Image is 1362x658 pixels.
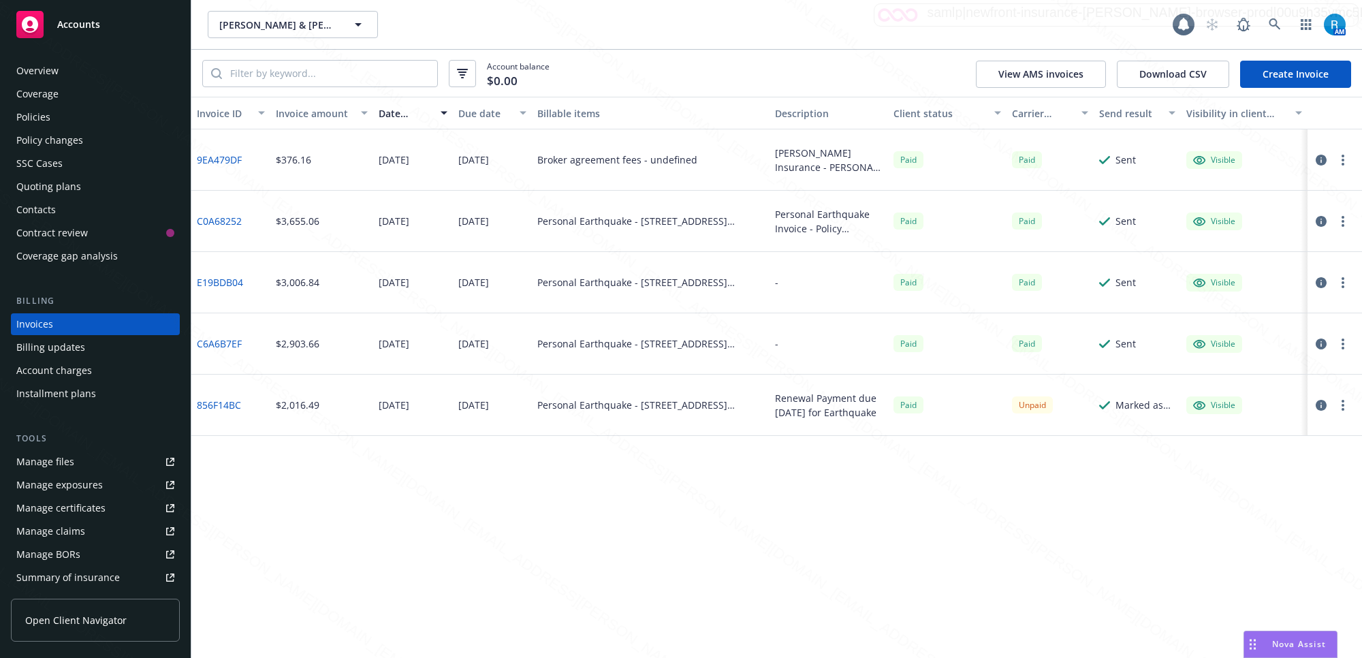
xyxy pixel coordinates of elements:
div: Client status [893,106,986,121]
div: Coverage [16,83,59,105]
div: Paid [1012,274,1042,291]
div: Billing [11,294,180,308]
button: Billable items [532,97,770,129]
div: [DATE] [379,336,409,351]
div: SSC Cases [16,153,63,174]
div: Policy changes [16,129,83,151]
div: Paid [1012,151,1042,168]
span: Paid [893,335,923,352]
a: Accounts [11,5,180,44]
div: [DATE] [458,275,489,289]
div: Coverage gap analysis [16,245,118,267]
div: Visibility in client dash [1186,106,1287,121]
div: Date issued [379,106,432,121]
div: [DATE] [379,398,409,412]
div: [PERSON_NAME] Insurance - PERSONAL EARTHQUAKE POLICY - MSEQ160073 Commission Fee $376.16 [775,146,883,174]
div: Manage exposures [16,474,103,496]
div: Invoice ID [197,106,250,121]
a: Overview [11,60,180,82]
a: Coverage gap analysis [11,245,180,267]
a: Account charges [11,360,180,381]
input: Filter by keyword... [222,61,437,87]
div: Visible [1193,338,1235,350]
div: [DATE] [458,336,489,351]
a: Switch app [1293,11,1320,38]
button: Send result [1094,97,1181,129]
a: Manage BORs [11,544,180,565]
a: C6A6B7EF [197,336,242,351]
div: Marked as sent [1115,398,1175,412]
div: Sent [1115,214,1136,228]
button: Client status [888,97,1007,129]
a: Summary of insurance [11,567,180,589]
div: Sent [1115,275,1136,289]
div: Billing updates [16,336,85,358]
a: Coverage [11,83,180,105]
div: Send result [1099,106,1160,121]
div: Unpaid [1012,396,1053,413]
div: Paid [1012,213,1042,230]
a: Contacts [11,199,180,221]
a: SSC Cases [11,153,180,174]
button: Invoice ID [191,97,270,129]
span: Account balance [487,61,550,86]
div: Overview [16,60,59,82]
div: [DATE] [379,275,409,289]
div: Installment plans [16,383,96,405]
div: [DATE] [379,214,409,228]
a: Start snowing [1199,11,1226,38]
div: Paid [893,151,923,168]
a: Quoting plans [11,176,180,198]
div: Invoice amount [276,106,353,121]
div: [DATE] [458,214,489,228]
div: Personal Earthquake Invoice - Policy #MSEQ160073 - [PERSON_NAME] [775,207,883,236]
div: Summary of insurance [16,567,120,589]
div: Due date [458,106,511,121]
div: Manage claims [16,520,85,542]
div: Personal Earthquake - [STREET_ADDRESS][PERSON_NAME][PERSON_NAME] - MSEQ140084 [537,398,764,412]
a: Manage claims [11,520,180,542]
div: [DATE] [458,153,489,167]
button: Date issued [373,97,452,129]
div: Drag to move [1244,631,1261,657]
div: Renewal Payment due [DATE] for Earthquake [775,391,883,420]
div: Quoting plans [16,176,81,198]
div: Manage files [16,451,74,473]
a: Create Invoice [1240,61,1351,88]
div: $2,016.49 [276,398,319,412]
div: Visible [1193,399,1235,411]
button: Carrier status [1007,97,1094,129]
div: Policies [16,106,50,128]
span: $0.00 [487,72,518,90]
div: Sent [1115,153,1136,167]
div: Broker agreement fees - undefined [537,153,697,167]
div: Sent [1115,336,1136,351]
span: Accounts [57,19,100,30]
a: Invoices [11,313,180,335]
div: Visible [1193,154,1235,166]
button: [PERSON_NAME] & [PERSON_NAME] [208,11,378,38]
div: Contacts [16,199,56,221]
div: Description [775,106,883,121]
span: [PERSON_NAME] & [PERSON_NAME] [219,18,337,32]
div: Paid [1012,335,1042,352]
span: Nova Assist [1272,638,1326,650]
button: Download CSV [1117,61,1229,88]
div: Paid [893,396,923,413]
div: Invoices [16,313,53,335]
div: Paid [893,213,923,230]
button: View AMS invoices [976,61,1106,88]
a: Manage exposures [11,474,180,496]
svg: Search [211,68,222,79]
button: Invoice amount [270,97,373,129]
a: Manage certificates [11,497,180,519]
a: Billing updates [11,336,180,358]
img: photo [1324,14,1346,35]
